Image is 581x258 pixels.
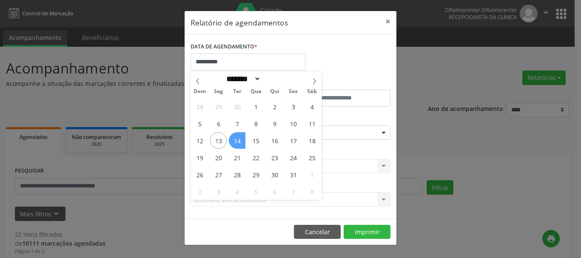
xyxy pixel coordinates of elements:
span: Outubro 26, 2025 [191,166,208,183]
span: Outubro 27, 2025 [210,166,227,183]
span: Outubro 25, 2025 [304,149,320,166]
span: Outubro 28, 2025 [229,166,245,183]
span: Outubro 15, 2025 [248,132,264,149]
label: ATÉ [293,77,390,90]
span: Outubro 23, 2025 [266,149,283,166]
span: Outubro 3, 2025 [285,98,302,115]
span: Outubro 14, 2025 [229,132,245,149]
span: Outubro 29, 2025 [248,166,264,183]
span: Outubro 9, 2025 [266,115,283,132]
span: Outubro 17, 2025 [285,132,302,149]
span: Setembro 29, 2025 [210,98,227,115]
span: Outubro 19, 2025 [191,149,208,166]
span: Outubro 16, 2025 [266,132,283,149]
span: Outubro 6, 2025 [210,115,227,132]
span: Novembro 4, 2025 [229,183,245,200]
button: Close [379,11,396,32]
span: Outubro 18, 2025 [304,132,320,149]
button: Imprimir [344,225,390,239]
span: Novembro 2, 2025 [191,183,208,200]
span: Novembro 1, 2025 [304,166,320,183]
span: Outubro 4, 2025 [304,98,320,115]
span: Setembro 30, 2025 [229,98,245,115]
span: Sex [284,89,303,94]
span: Outubro 30, 2025 [266,166,283,183]
span: Outubro 11, 2025 [304,115,320,132]
span: Outubro 7, 2025 [229,115,245,132]
span: Novembro 3, 2025 [210,183,227,200]
span: Outubro 2, 2025 [266,98,283,115]
h5: Relatório de agendamentos [191,17,288,28]
span: Outubro 22, 2025 [248,149,264,166]
label: DATA DE AGENDAMENTO [191,40,257,54]
span: Outubro 13, 2025 [210,132,227,149]
span: Setembro 28, 2025 [191,98,208,115]
span: Outubro 1, 2025 [248,98,264,115]
span: Qui [265,89,284,94]
span: Novembro 7, 2025 [285,183,302,200]
span: Dom [191,89,209,94]
span: Outubro 31, 2025 [285,166,302,183]
span: Novembro 6, 2025 [266,183,283,200]
span: Outubro 12, 2025 [191,132,208,149]
input: Year [261,74,289,83]
span: Qua [247,89,265,94]
span: Outubro 24, 2025 [285,149,302,166]
span: Outubro 8, 2025 [248,115,264,132]
span: Outubro 20, 2025 [210,149,227,166]
span: Sáb [303,89,322,94]
select: Month [223,74,261,83]
span: Ter [228,89,247,94]
span: Outubro 5, 2025 [191,115,208,132]
button: Cancelar [294,225,341,239]
span: Novembro 5, 2025 [248,183,264,200]
span: Outubro 21, 2025 [229,149,245,166]
span: Novembro 8, 2025 [304,183,320,200]
span: Outubro 10, 2025 [285,115,302,132]
span: Seg [209,89,228,94]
